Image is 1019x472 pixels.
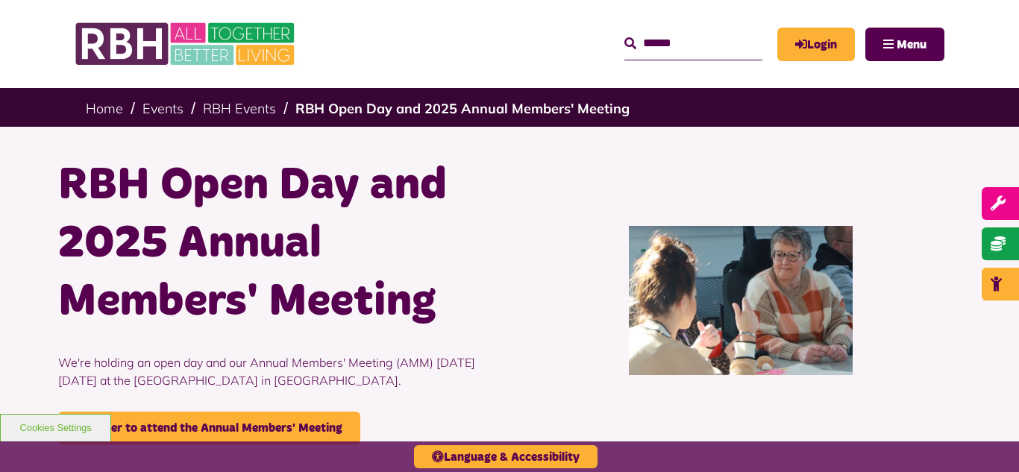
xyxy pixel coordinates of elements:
a: MyRBH [777,28,855,61]
a: RBH Events [203,100,276,117]
h1: RBH Open Day and 2025 Annual Members' Meeting [58,157,498,331]
button: Navigation [865,28,944,61]
span: Menu [897,39,926,51]
a: Events [142,100,184,117]
img: RBH [75,15,298,73]
button: Language & Accessibility [414,445,598,468]
iframe: Netcall Web Assistant for live chat [952,405,1019,472]
img: IMG 7040 [629,226,853,375]
a: Register to attend the Annual Members' Meeting [58,412,360,444]
p: We're holding an open day and our Annual Members' Meeting (AMM) [DATE][DATE] at the [GEOGRAPHIC_D... [58,331,498,412]
a: Home [86,100,123,117]
a: RBH Open Day and 2025 Annual Members' Meeting [295,100,630,117]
